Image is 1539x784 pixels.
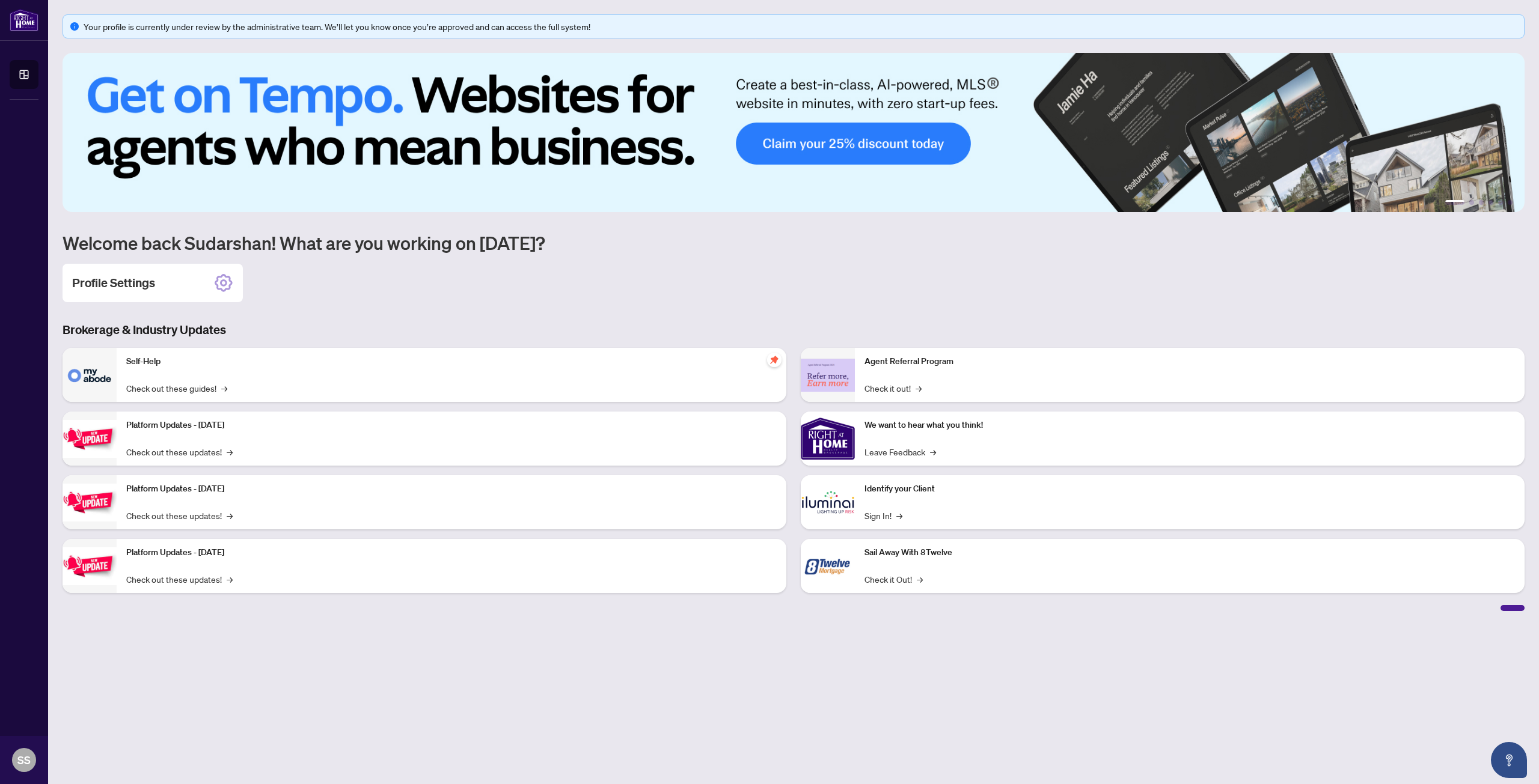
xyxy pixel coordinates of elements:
[1491,742,1527,778] button: Open asap
[1445,200,1464,205] button: 1
[864,445,936,458] a: Leave Feedback→
[864,509,902,522] a: Sign In!→
[1479,200,1484,205] button: 3
[801,475,855,529] img: Identify your Client
[63,420,117,458] img: Platform Updates - July 21, 2025
[864,381,922,395] a: Check it out!→
[221,381,227,395] span: →
[126,445,233,458] a: Check out these updates!→
[227,509,233,522] span: →
[864,419,1515,432] p: We want to hear what you think!
[801,412,855,466] img: We want to hear what you think!
[864,573,923,586] a: Check it Out!→
[126,509,233,522] a: Check out these updates!→
[63,348,117,402] img: Self-Help
[1498,200,1503,205] button: 5
[63,231,1525,254] h1: Welcome back Sudarshan! What are you working on [DATE]?
[63,547,117,585] img: Platform Updates - June 23, 2025
[227,573,233,586] span: →
[10,9,38,31] img: logo
[63,484,117,521] img: Platform Updates - July 8, 2025
[72,275,155,291] h2: Profile Settings
[801,539,855,593] img: Sail Away With 8Twelve
[126,482,777,496] p: Platform Updates - [DATE]
[917,573,923,586] span: →
[1469,200,1474,205] button: 2
[767,353,782,367] span: pushpin
[63,53,1525,212] img: Slide 0
[84,20,1517,33] div: Your profile is currently under review by the administrative team. We’ll let you know once you’re...
[126,381,227,395] a: Check out these guides!→
[126,419,777,432] p: Platform Updates - [DATE]
[126,355,777,368] p: Self-Help
[864,546,1515,559] p: Sail Away With 8Twelve
[896,509,902,522] span: →
[70,22,79,31] span: info-circle
[864,355,1515,368] p: Agent Referral Program
[17,752,31,768] span: SS
[126,546,777,559] p: Platform Updates - [DATE]
[126,573,233,586] a: Check out these updates!→
[63,321,1525,338] h3: Brokerage & Industry Updates
[227,445,233,458] span: →
[916,381,922,395] span: →
[864,482,1515,496] p: Identify your Client
[801,359,855,392] img: Agent Referral Program
[930,445,936,458] span: →
[1489,200,1493,205] button: 4
[1508,200,1513,205] button: 6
